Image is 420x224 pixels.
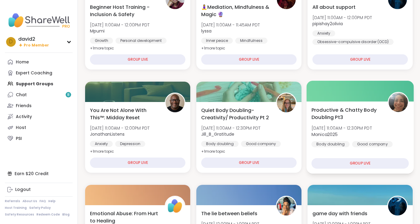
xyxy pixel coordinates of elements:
div: Host [16,125,26,131]
span: [DATE] 11:00AM - 12:30PM PDT [201,125,260,131]
b: Mpumi [90,28,105,34]
b: Monica2025 [312,131,338,137]
span: All about support [312,4,356,11]
span: game day with friends [312,210,367,217]
div: Activity [16,114,32,120]
div: Home [16,59,29,65]
a: About Us [22,199,37,203]
div: Body doubling [201,141,239,147]
div: GROUP LIVE [201,158,297,168]
img: Monica2025 [389,93,408,112]
a: Chat8 [5,89,73,100]
div: Good company [352,141,393,147]
a: Blog [62,212,70,217]
div: Good company [241,141,281,147]
span: 🧘‍♀️Mediation, Mindfulness & Magic 🔮 [201,4,269,18]
div: PSI [16,136,22,142]
div: Inner peace [201,38,233,44]
span: Productive & Chatty Body Doubling Pt3 [312,106,381,121]
div: GROUP LIVE [90,158,185,168]
div: GROUP LIVE [312,158,409,169]
img: JonathanListens [166,93,184,112]
a: Referrals [5,199,20,203]
span: [DATE] 11:00AM - 12:00PM PDT [90,125,150,131]
a: Home [5,56,73,67]
span: You Are Not Alone With This™: Midday Reset [90,107,158,121]
img: MichelleH [277,197,296,216]
a: Friends [5,100,73,111]
img: pipishay2olivia [388,197,407,216]
div: GROUP LIVE [90,54,185,65]
img: ShareWell Nav Logo [5,10,73,31]
div: Logout [15,187,31,193]
a: Host [5,122,73,133]
a: PSI [5,133,73,144]
div: Personal development [115,38,167,44]
span: [DATE] 11:00AM - 12:30PM PDT [312,125,372,131]
b: lyssa [201,28,212,34]
span: [DATE] 11:00AM - 12:00PM PDT [312,15,372,21]
a: Expert Coaching [5,67,73,78]
a: FAQ [40,199,46,203]
div: GROUP LIVE [312,54,408,65]
div: Body doubling [312,141,349,147]
div: Growth [90,38,113,44]
span: [DATE] 11:00AM - 11:45AM PDT [201,22,260,28]
img: ShareWell [166,197,184,216]
span: Quiet Body Doubling- Creativity/ Productivity Pt 2 [201,107,269,121]
span: Beginner Host Training - Inclusion & Safety [90,4,158,18]
div: Chat [16,92,27,98]
div: Mindfulness [235,38,267,44]
span: d [9,38,13,46]
span: Pro Member [24,43,49,48]
a: Redeem Code [36,212,60,217]
a: Activity [5,111,73,122]
span: 8 [67,92,70,97]
div: GROUP LIVE [201,54,297,65]
div: Friends [16,103,32,109]
div: david2 [18,36,49,42]
b: pipishay2olivia [312,21,343,27]
div: Anxiety [312,30,335,36]
b: Jill_B_Gratitude [201,131,234,137]
div: Depression [115,141,145,147]
div: Earn $20 Credit [5,168,73,179]
a: Host Training [5,206,27,210]
div: Obsessive-compulsive disorder (OCD) [312,39,394,45]
a: Safety Resources [5,212,34,217]
a: Help [48,199,56,203]
span: The lie between beliefs [201,210,257,217]
div: Anxiety [90,141,113,147]
img: Jill_B_Gratitude [277,93,296,112]
div: Expert Coaching [16,70,52,76]
b: JonathanListens [90,131,125,137]
a: Safety Policy [29,206,51,210]
a: Logout [5,184,73,195]
span: [DATE] 11:00AM - 12:00PM PDT [90,22,150,28]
